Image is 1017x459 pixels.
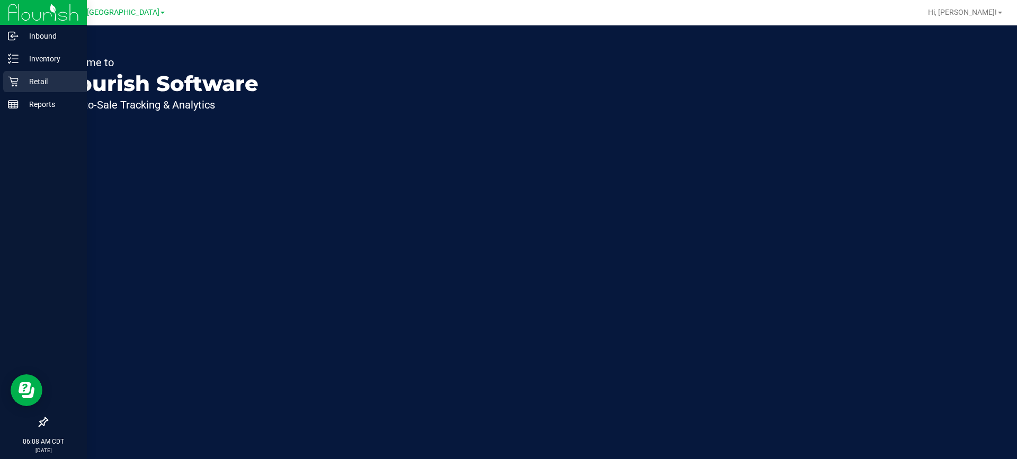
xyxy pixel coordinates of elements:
span: Hi, [PERSON_NAME]! [928,8,997,16]
inline-svg: Inbound [8,31,19,41]
p: Inventory [19,52,82,65]
p: Flourish Software [57,73,258,94]
inline-svg: Reports [8,99,19,110]
p: [DATE] [5,446,82,454]
iframe: Resource center [11,374,42,406]
span: TX Austin [GEOGRAPHIC_DATA] [51,8,159,17]
p: Retail [19,75,82,88]
p: Inbound [19,30,82,42]
p: Welcome to [57,57,258,68]
inline-svg: Inventory [8,53,19,64]
p: 06:08 AM CDT [5,437,82,446]
p: Seed-to-Sale Tracking & Analytics [57,100,258,110]
p: Reports [19,98,82,111]
inline-svg: Retail [8,76,19,87]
